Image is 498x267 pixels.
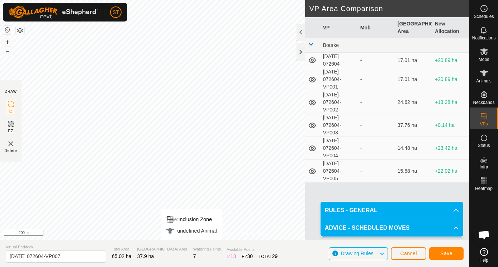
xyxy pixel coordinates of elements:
[474,14,494,19] span: Schedules
[432,17,469,38] th: New Allocation
[6,244,106,250] span: Virtual Paddock
[360,99,392,106] div: -
[480,122,488,126] span: VPs
[320,91,357,114] td: [DATE] 072604-VP002
[429,247,464,260] button: Save
[360,121,392,129] div: -
[113,9,119,16] span: ST
[320,68,357,91] td: [DATE] 072604-VP001
[112,253,132,259] span: 65.02 ha
[8,128,14,134] span: EZ
[9,6,98,19] img: Gallagher Logo
[360,76,392,83] div: -
[137,253,154,259] span: 37.9 ha
[320,114,357,137] td: [DATE] 072604-VP003
[432,114,469,137] td: +0.14 ha
[341,251,373,256] span: Drawing Rules
[395,137,432,160] td: 14.48 ha
[432,91,469,114] td: +13.28 ha
[320,17,357,38] th: VP
[325,224,409,232] span: ADVICE - SCHEDULED MOVES
[227,247,278,253] span: Available Points
[360,167,392,175] div: -
[479,57,489,62] span: Mobs
[6,139,15,148] img: VP
[320,160,357,183] td: [DATE] 072604-VP005
[432,53,469,68] td: +20.89 ha
[473,100,494,105] span: Neckbands
[395,53,432,68] td: 17.01 ha
[479,165,488,169] span: Infra
[440,251,452,256] span: Save
[395,17,432,38] th: [GEOGRAPHIC_DATA] Area
[3,47,12,56] button: –
[3,38,12,46] button: +
[5,89,17,94] div: DRAW
[9,109,13,114] span: IZ
[395,160,432,183] td: 15.88 ha
[242,230,263,237] a: Contact Us
[473,224,495,245] div: Open chat
[357,17,395,38] th: Mob
[259,253,278,260] div: TOTAL
[432,137,469,160] td: +23.42 ha
[478,143,490,148] span: Status
[309,4,469,13] h2: VP Area Comparison
[16,26,24,35] button: Map Layers
[166,215,217,224] div: Inclusion Zone
[360,144,392,152] div: -
[321,202,463,219] p-accordion-header: RULES - GENERAL
[166,227,217,235] div: undefined Animal
[391,247,426,260] button: Cancel
[470,245,498,265] a: Help
[193,246,221,252] span: Watering Points
[321,219,463,237] p-accordion-header: ADVICE - SCHEDULED MOVES
[247,253,253,259] span: 30
[479,258,488,262] span: Help
[400,251,417,256] span: Cancel
[323,42,339,48] span: Bourke
[5,148,17,153] span: Delete
[432,160,469,183] td: +22.02 ha
[320,53,357,68] td: [DATE] 072604
[242,253,253,260] div: EZ
[472,36,495,40] span: Notifications
[193,253,196,259] span: 7
[360,57,392,64] div: -
[227,253,236,260] div: IZ
[272,253,278,259] span: 29
[476,79,492,83] span: Animals
[475,186,493,191] span: Heatmap
[320,137,357,160] td: [DATE] 072604-VP004
[395,68,432,91] td: 17.01 ha
[432,68,469,91] td: +20.89 ha
[3,26,12,34] button: Reset Map
[395,91,432,114] td: 24.62 ha
[206,230,233,237] a: Privacy Policy
[231,253,236,259] span: 13
[137,246,188,252] span: [GEOGRAPHIC_DATA] Area
[112,246,132,252] span: Total Area
[395,114,432,137] td: 37.76 ha
[325,206,378,215] span: RULES - GENERAL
